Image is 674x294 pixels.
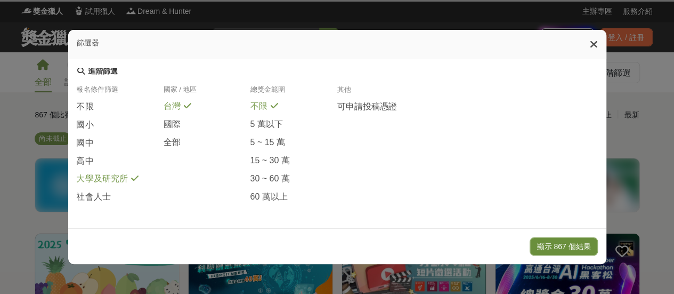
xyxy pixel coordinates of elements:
span: 5 ~ 15 萬 [250,137,285,148]
span: 15 ~ 30 萬 [250,155,289,166]
span: 大學及研究所 [77,173,128,185]
span: 台灣 [163,101,180,112]
span: 30 ~ 60 萬 [250,173,289,185]
span: 國小 [77,120,94,131]
div: 國家 / 地區 [163,85,250,101]
span: 全部 [163,137,180,148]
span: 不限 [77,101,94,113]
div: 其他 [337,85,424,101]
button: 顯示 867 個結果 [530,237,597,256]
span: 可申請投稿憑證 [337,101,396,113]
span: 60 萬以上 [250,192,287,203]
div: 進階篩選 [88,67,118,76]
div: 報名條件篩選 [77,85,164,101]
span: 國中 [77,138,94,149]
span: 社會人士 [77,192,111,203]
div: 總獎金範圍 [250,85,337,101]
span: 5 萬以下 [250,119,282,130]
span: 不限 [250,101,267,112]
span: 高中 [77,156,94,167]
span: 國際 [163,119,180,130]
